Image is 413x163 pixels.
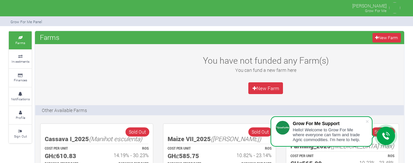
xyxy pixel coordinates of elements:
small: Sign Out [14,134,27,139]
a: Sign Out [9,125,32,143]
span: Sold Out [125,127,150,137]
h5: Maize VII_2025 [168,135,272,143]
small: Grow For Me [365,8,387,13]
h5: Women in Organic Soybeans Farming_2025 [290,135,394,150]
p: COST PER UNIT [45,146,91,151]
p: Other Available Farms [42,107,87,114]
div: Grow For Me Support [293,121,365,126]
p: COST PER UNIT [290,154,337,159]
small: Farms [15,41,25,45]
div: Hello! Welcome to Grow For Me where everyone can farm and trade Agric commodities. I'm here to help. [293,127,365,142]
span: Sold Out [248,127,273,137]
h6: 10.82% - 23.14% [225,152,272,158]
small: Grow For Me Panel [10,19,42,24]
span: Farms [38,31,61,44]
a: Finances [9,69,32,87]
small: Finances [14,78,27,82]
small: Notifications [11,97,30,101]
small: Investments [11,59,29,64]
img: growforme image [10,1,13,14]
a: Investments [9,50,32,68]
p: You can fund a new farm here [195,67,337,73]
i: (Manihot esculenta) [89,135,142,143]
small: Profile [16,115,25,120]
h3: You have not funded any Farm(s) [195,55,337,66]
p: ROS [103,146,149,151]
a: Profile [9,106,32,124]
a: Farms [9,31,32,49]
h5: GHȼ610.83 [45,152,91,160]
p: ROS [348,154,394,159]
h6: 14.19% - 30.23% [103,152,149,158]
img: growforme image [388,1,401,14]
a: New Farm [248,82,283,94]
p: ROS [225,146,272,151]
a: New Farm [372,33,401,42]
p: COST PER UNIT [168,146,214,151]
p: [PERSON_NAME] [352,1,387,9]
h5: Cassava I_2025 [45,135,149,143]
h5: GHȼ585.75 [168,152,214,160]
i: ([PERSON_NAME]) [211,135,261,143]
a: Notifications [9,88,32,106]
